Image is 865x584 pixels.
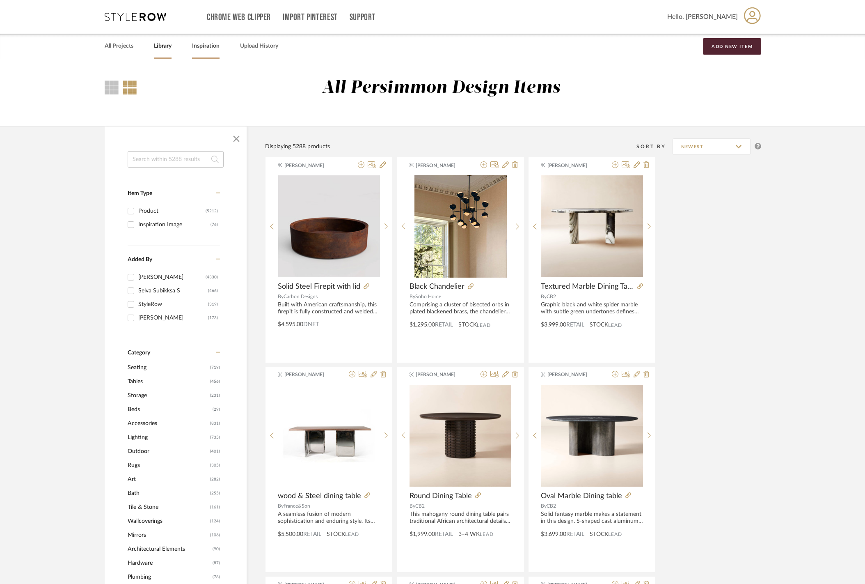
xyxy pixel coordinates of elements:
a: Library [154,41,172,52]
a: Support [350,14,375,21]
div: Graphic black and white spider marble with subtle green undertones defines this oval statement di... [541,301,643,315]
span: Lighting [128,430,208,444]
span: Oval Marble Dining table [541,492,622,501]
span: Lead [480,531,494,537]
span: Black Chandelier [410,282,465,291]
span: (282) [210,473,220,486]
span: (87) [213,556,220,570]
span: (401) [210,445,220,458]
a: Chrome Web Clipper [207,14,271,21]
span: $1,295.00 [410,322,435,328]
span: Wallcoverings [128,514,208,528]
span: Retail [303,531,321,537]
span: (456) [210,375,220,388]
span: By [278,504,284,508]
span: $3,699.00 [541,531,566,537]
span: Lead [477,322,491,328]
span: STOCK [590,321,608,329]
span: Beds [128,402,211,416]
a: Upload History [240,41,278,52]
button: Add New Item [703,38,761,55]
span: (29) [213,403,220,416]
div: Selva Subikksa S [138,284,208,297]
span: $3,999.00 [541,322,566,328]
span: [PERSON_NAME] [416,371,467,378]
a: All Projects [105,41,133,52]
span: STOCK [458,321,477,329]
span: Carbon Designs [284,294,318,299]
div: Solid fantasy marble makes a statement in this design. S-shaped cast aluminum base anchors the ov... [541,511,643,525]
div: StyleRow [138,298,208,311]
span: Seating [128,361,208,375]
span: Rugs [128,458,208,472]
span: By [410,294,415,299]
div: (173) [208,311,218,324]
span: [PERSON_NAME] [547,371,599,378]
div: Sort By [636,143,673,151]
div: [PERSON_NAME] [138,311,208,324]
span: Hardware [128,556,211,570]
span: CB2 [415,504,425,508]
span: Tables [128,375,208,389]
span: STOCK [327,530,345,539]
div: A seamless fusion of modern sophistication and enduring style. Its sleek walnut-veneered top radi... [278,511,380,525]
span: Soho Home [415,294,441,299]
span: (305) [210,459,220,472]
div: [PERSON_NAME] [138,271,206,284]
span: Mirrors [128,528,208,542]
span: France&Son [284,504,310,508]
span: [PERSON_NAME] [547,162,599,169]
span: Accessories [128,416,208,430]
div: (5212) [206,205,218,218]
div: (319) [208,298,218,311]
span: Solid Steel Firepit with lid [278,282,360,291]
img: Solid Steel Firepit with lid [278,175,380,277]
img: Oval Marble Dining table [541,385,643,487]
span: (161) [210,501,220,514]
span: Lead [608,322,622,328]
span: Retail [566,322,584,328]
span: (124) [210,515,220,528]
span: $5,500.00 [278,531,303,537]
div: This mahogany round dining table pairs traditional African architectural details with a modern si... [410,511,512,525]
div: Product [138,205,206,218]
img: Round Dining Table [410,385,511,487]
div: (466) [208,284,218,297]
span: Category [128,349,150,356]
span: $4,595.00 [278,322,303,327]
span: Round Dining Table [410,492,472,501]
span: By [541,504,547,508]
span: [PERSON_NAME] [416,162,467,169]
span: Storage [128,389,208,402]
span: Outdoor [128,444,208,458]
span: (106) [210,529,220,542]
span: CB2 [547,294,556,299]
span: Lead [345,531,359,537]
div: Comprising a cluster of bisected orbs in plated blackened brass, the chandelier serves as a versa... [410,301,512,315]
img: Black Chandelier [414,175,507,278]
span: By [278,294,284,299]
span: Retail [435,322,453,328]
span: $1,999.00 [410,531,435,537]
span: Bath [128,486,208,500]
span: [PERSON_NAME] [284,371,336,378]
span: Tile & Stone [128,500,208,514]
span: Added By [128,257,152,262]
span: 3–4 WK [458,530,480,539]
span: Textured Marble Dining Table [541,282,634,291]
span: (255) [210,487,220,500]
span: DNET [303,322,319,327]
span: Retail [566,531,584,537]
span: (831) [210,417,220,430]
span: STOCK [590,530,608,539]
div: All Persimmon Design Items [322,78,560,99]
a: Import Pinterest [283,14,338,21]
span: Plumbing [128,570,211,584]
span: (735) [210,431,220,444]
div: (4330) [206,271,218,284]
span: By [541,294,547,299]
button: Close [228,131,245,147]
input: Search within 5288 results [128,151,224,168]
span: [PERSON_NAME] [284,162,336,169]
span: Retail [435,531,453,537]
